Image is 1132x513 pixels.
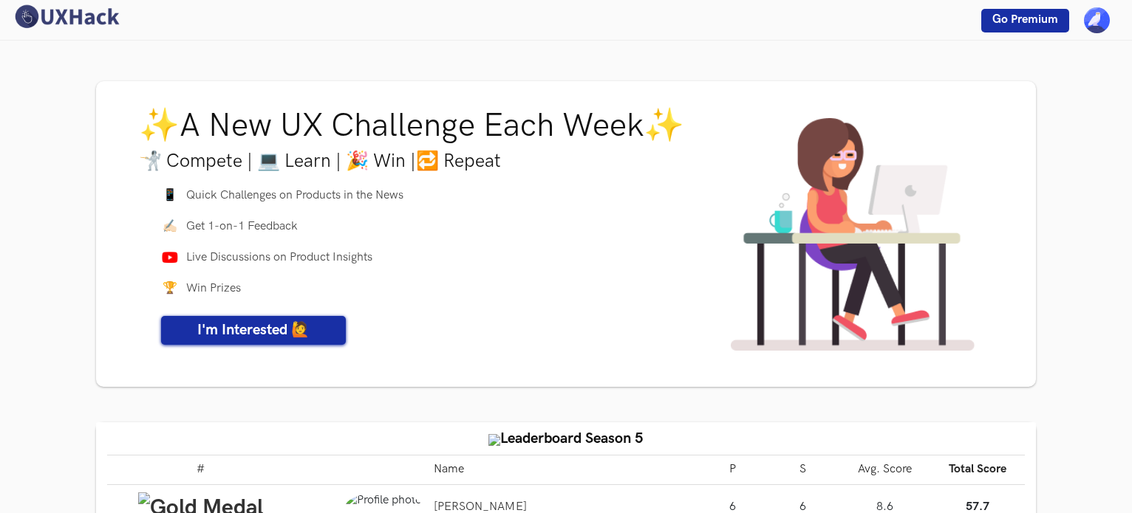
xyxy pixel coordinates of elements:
[981,9,1069,32] a: Go Premium
[139,151,720,172] h3: 🤺 Compete | 💻 Learn | 🎉 Win |
[768,455,839,485] th: S
[697,455,768,485] th: P
[107,455,294,485] th: #
[161,250,698,268] li: Live Discussions on Product Insights
[161,188,179,206] span: 📱
[161,252,179,264] img: Youtube icon
[839,455,931,485] th: Avg. Score
[161,219,179,237] span: ✍🏻
[931,455,1025,485] th: Total Score
[107,430,1025,447] h4: Leaderboard Season 5
[161,188,698,206] li: Quick Challenges on Products in the News
[731,118,975,351] img: UXHack cover
[416,150,501,172] span: 🔁 Repeat
[992,13,1058,27] span: Go Premium
[139,106,180,145] span: ✨
[139,106,720,146] h1: A New UX Challenge Each Week
[11,4,122,30] img: UXHack logo
[644,106,684,145] span: ✨
[161,316,346,345] a: I'm Interested 🙋
[1084,7,1110,33] img: Your profile pic
[197,321,310,339] span: I'm Interested 🙋
[161,281,698,299] li: Win Prizes
[161,219,698,237] li: Get 1-on-1 Feedback
[488,434,500,446] img: trophy.png
[161,281,179,299] span: 🏆
[428,455,697,485] th: Name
